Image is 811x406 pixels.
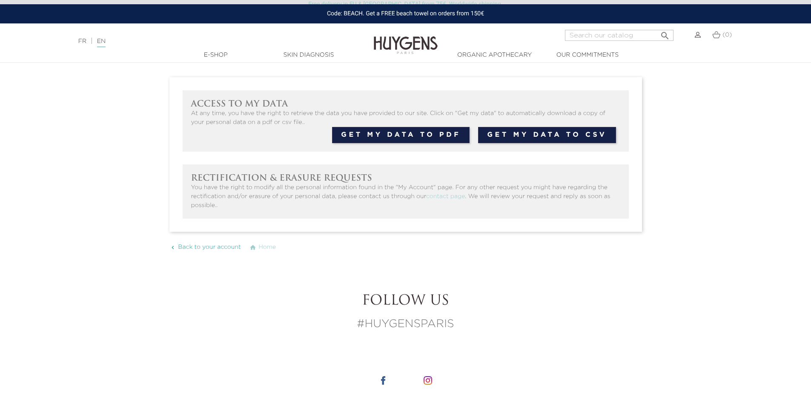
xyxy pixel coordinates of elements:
i:  [169,244,176,251]
a: FR [78,38,86,44]
p: At any time, you have the right to retrieve the data you have provided to our site. Click on "Get... [191,109,620,127]
a:  Home [249,244,276,251]
a: GET MY DATA TO PDF [332,127,470,143]
p: You have the right to modify all the personal information found in the "My Account" page. For any... [191,183,620,210]
span: (0) [722,32,732,38]
a: Skin Diagnosis [266,51,351,60]
span: Back to your account [178,245,241,251]
h2: Rectification & Erasure requests [191,173,620,183]
a: GET MY DATA TO CSV [478,127,616,143]
a: contact page [426,193,465,199]
img: Huygens [374,23,438,55]
h2: Access to my data [191,99,620,109]
button:  [657,27,673,39]
div: | [74,36,332,46]
p: #HUYGENSPARIS [169,316,642,333]
a: EN [97,38,106,47]
h2: Follow us [169,293,642,309]
a: Organic Apothecary [452,51,537,60]
a: Our commitments [545,51,630,60]
a: E-Shop [173,51,258,60]
a:  Back to your account [169,244,243,251]
span: Home [258,245,276,251]
i:  [660,28,670,38]
img: icone instagram [424,376,432,385]
img: icone facebook [379,376,387,385]
i:  [249,244,256,251]
input: Search [565,30,673,41]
